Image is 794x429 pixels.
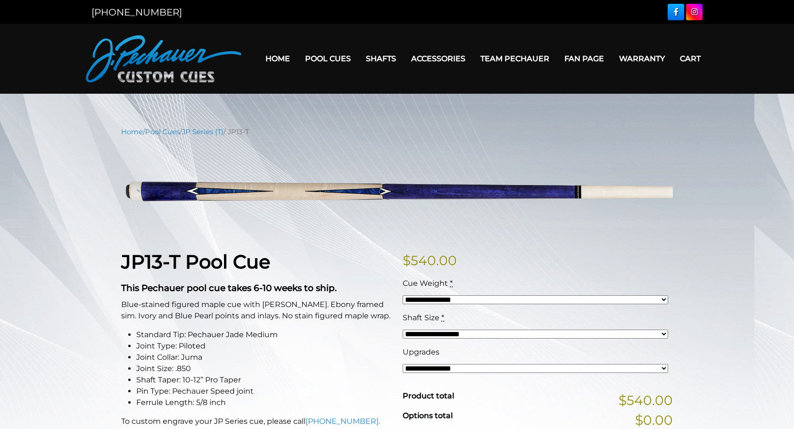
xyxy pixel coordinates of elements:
[450,279,453,288] abbr: required
[136,374,391,386] li: Shaft Taper: 10-12” Pro Taper
[473,47,557,71] a: Team Pechauer
[403,391,454,400] span: Product total
[91,7,182,18] a: [PHONE_NUMBER]
[672,47,708,71] a: Cart
[298,47,358,71] a: Pool Cues
[145,128,180,136] a: Pool Cues
[612,47,672,71] a: Warranty
[441,313,444,322] abbr: required
[403,252,411,268] span: $
[136,352,391,363] li: Joint Collar: Juma
[121,127,673,137] nav: Breadcrumb
[404,47,473,71] a: Accessories
[403,313,439,322] span: Shaft Size
[358,47,404,71] a: Shafts
[619,390,673,410] span: $540.00
[136,363,391,374] li: Joint Size: .850
[121,416,391,427] p: To custom engrave your JP Series cue, please call
[403,348,439,356] span: Upgrades
[306,417,380,426] a: [PHONE_NUMBER].
[136,386,391,397] li: Pin Type: Pechauer Speed joint
[136,397,391,408] li: Ferrule Length: 5/8 inch
[121,144,673,236] img: jp13-T.png
[403,252,457,268] bdi: 540.00
[403,279,448,288] span: Cue Weight
[258,47,298,71] a: Home
[121,299,391,322] p: Blue-stained figured maple cue with [PERSON_NAME]. Ebony framed sim. Ivory and Blue Pearl points ...
[136,340,391,352] li: Joint Type: Piloted
[121,128,143,136] a: Home
[557,47,612,71] a: Fan Page
[403,411,453,420] span: Options total
[86,35,241,82] img: Pechauer Custom Cues
[121,283,337,293] strong: This Pechauer pool cue takes 6-10 weeks to ship.
[136,329,391,340] li: Standard Tip: Pechauer Jade Medium
[182,128,223,136] a: JP Series (T)
[121,250,270,273] strong: JP13-T Pool Cue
